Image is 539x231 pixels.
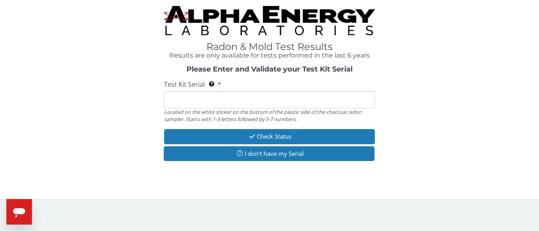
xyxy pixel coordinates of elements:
[164,129,375,144] button: Check Status
[164,80,205,89] span: Test Kit Serial
[164,108,375,123] div: Located on the white sticker on the bottom of the plastic side of the charcoal radon sampler. Sta...
[164,52,375,59] h4: Results are only available for tests performed in the last 6 years
[6,199,32,225] iframe: Button to launch messaging window
[186,65,353,74] strong: Please Enter and Validate your Test Kit Serial
[164,42,375,52] h1: Radon & Mold Test Results
[164,6,375,35] img: TightCrop.jpg
[164,146,375,161] button: I don't have my Serial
